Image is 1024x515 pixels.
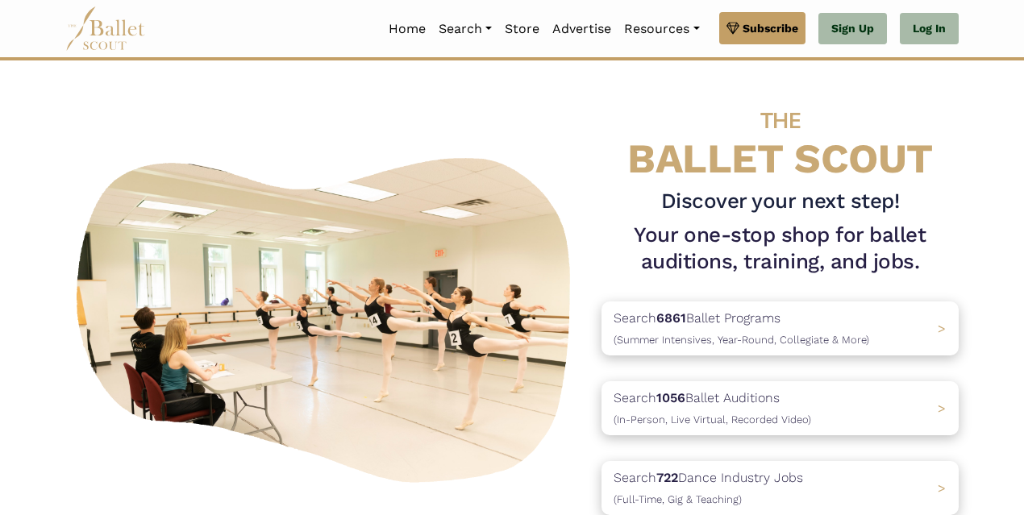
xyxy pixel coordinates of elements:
span: > [938,321,946,336]
h1: Your one-stop shop for ballet auditions, training, and jobs. [601,222,959,276]
span: (Summer Intensives, Year-Round, Collegiate & More) [614,334,869,346]
img: A group of ballerinas talking to each other in a ballet studio [65,143,589,492]
a: Subscribe [719,12,805,44]
b: 6861 [656,310,686,326]
span: Subscribe [743,19,798,37]
img: gem.svg [726,19,739,37]
a: Home [382,12,432,46]
a: Sign Up [818,13,887,45]
b: 722 [656,470,678,485]
h3: Discover your next step! [601,188,959,215]
b: 1056 [656,390,685,405]
p: Search Dance Industry Jobs [614,467,803,509]
a: Advertise [546,12,618,46]
a: Log In [900,13,959,45]
a: Resources [618,12,706,46]
span: > [938,401,946,416]
p: Search Ballet Auditions [614,388,811,429]
a: Search722Dance Industry Jobs(Full-Time, Gig & Teaching) > [601,461,959,515]
h4: BALLET SCOUT [601,93,959,181]
a: Search6861Ballet Programs(Summer Intensives, Year-Round, Collegiate & More)> [601,301,959,355]
a: Search1056Ballet Auditions(In-Person, Live Virtual, Recorded Video) > [601,381,959,435]
span: (Full-Time, Gig & Teaching) [614,493,742,505]
a: Store [498,12,546,46]
span: THE [760,107,801,134]
p: Search Ballet Programs [614,308,869,349]
span: > [938,480,946,496]
span: (In-Person, Live Virtual, Recorded Video) [614,413,811,426]
a: Search [432,12,498,46]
